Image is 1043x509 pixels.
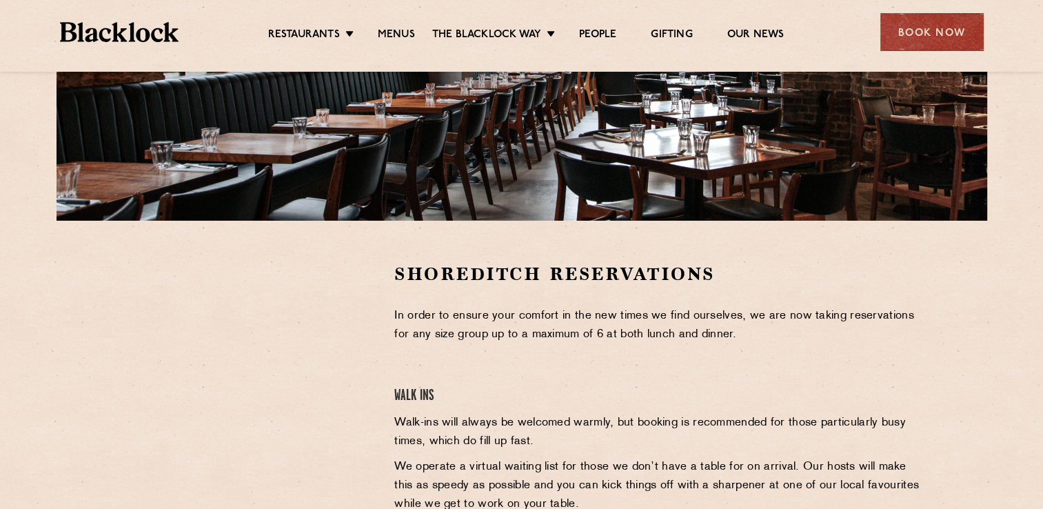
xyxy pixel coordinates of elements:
iframe: OpenTable make booking widget [170,262,324,470]
a: The Blacklock Way [432,28,541,43]
a: Gifting [651,28,692,43]
a: Our News [727,28,784,43]
a: Restaurants [268,28,340,43]
p: Walk-ins will always be welcomed warmly, but booking is recommended for those particularly busy t... [394,414,923,451]
div: Book Now [880,13,984,51]
h2: Shoreditch Reservations [394,262,923,286]
a: Menus [378,28,415,43]
a: People [579,28,616,43]
h4: Walk Ins [394,387,923,406]
img: BL_Textured_Logo-footer-cropped.svg [60,22,179,42]
p: In order to ensure your comfort in the new times we find ourselves, we are now taking reservation... [394,307,923,344]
